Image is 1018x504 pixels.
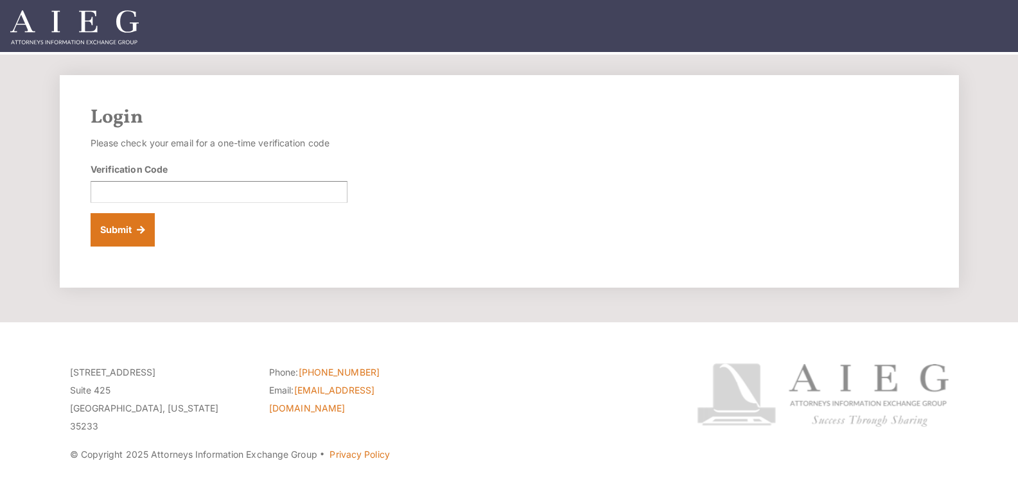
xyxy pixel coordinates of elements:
[269,381,449,417] li: Email:
[269,385,374,413] a: [EMAIL_ADDRESS][DOMAIN_NAME]
[269,363,449,381] li: Phone:
[70,363,250,435] p: [STREET_ADDRESS] Suite 425 [GEOGRAPHIC_DATA], [US_STATE] 35233
[91,162,168,176] label: Verification Code
[91,213,155,247] button: Submit
[319,454,325,460] span: ·
[697,363,949,427] img: Attorneys Information Exchange Group logo
[299,367,380,378] a: [PHONE_NUMBER]
[10,10,139,44] img: Attorneys Information Exchange Group
[91,106,928,129] h2: Login
[329,449,389,460] a: Privacy Policy
[91,134,347,152] p: Please check your email for a one-time verification code
[70,446,649,464] p: © Copyright 2025 Attorneys Information Exchange Group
